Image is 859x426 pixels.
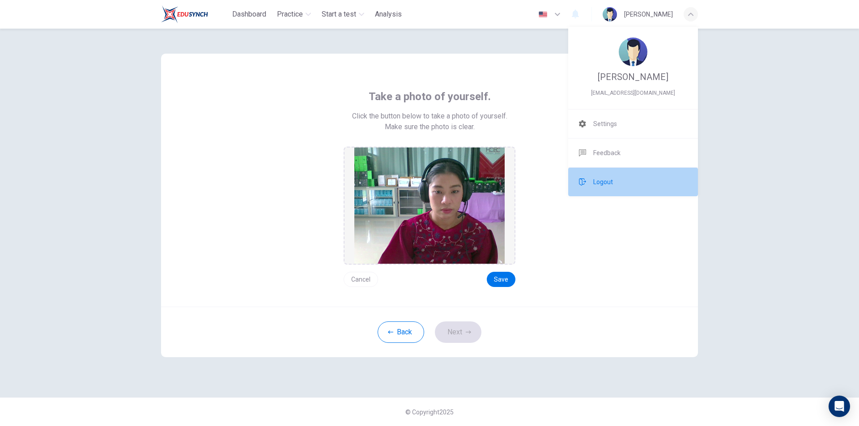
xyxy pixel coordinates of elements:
a: Settings [568,110,698,138]
span: kattthada@gmail.com [579,88,687,98]
span: Logout [593,177,613,187]
div: Open Intercom Messenger [829,396,850,417]
span: [PERSON_NAME] [598,72,668,82]
span: Settings [593,118,617,129]
img: Profile picture [619,38,647,66]
span: Feedback [593,148,621,158]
